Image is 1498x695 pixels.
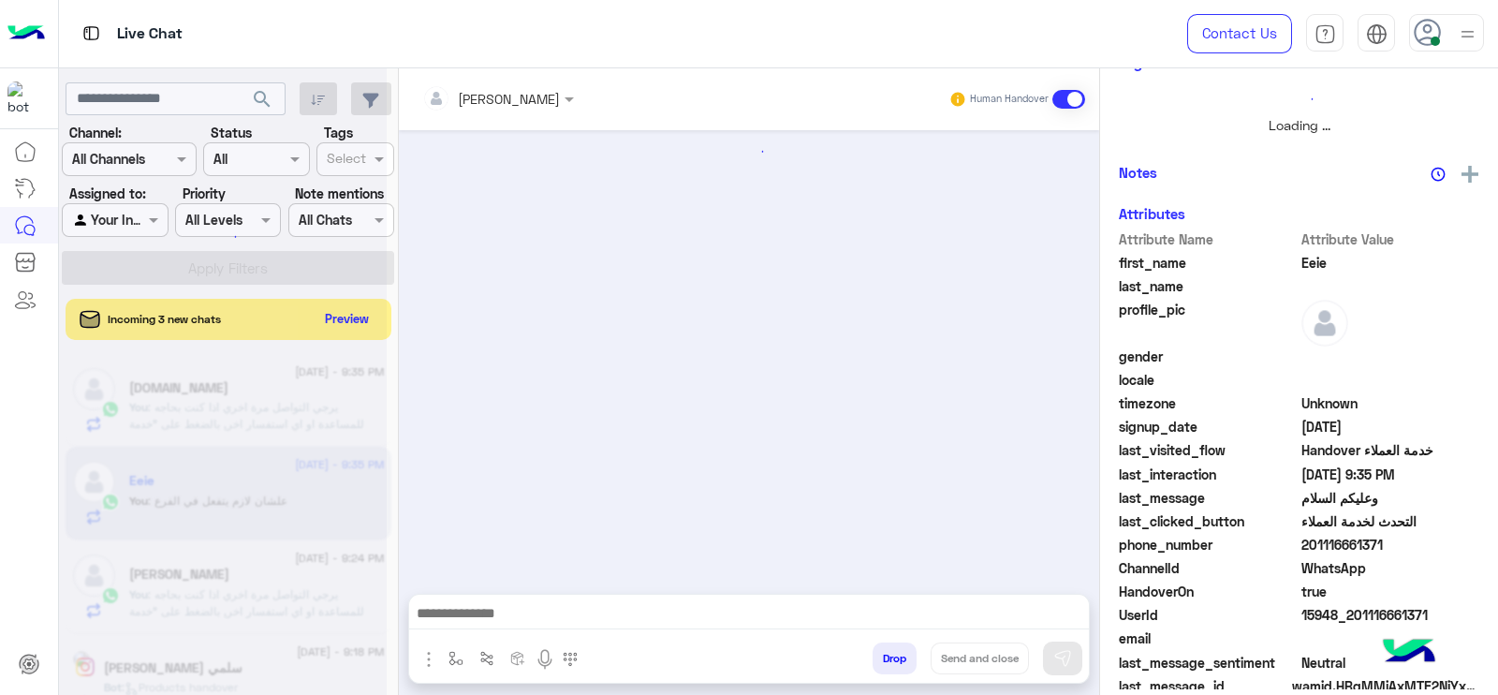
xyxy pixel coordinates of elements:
span: 15948_201116661371 [1301,605,1480,625]
span: phone_number [1119,535,1298,555]
small: Human Handover [970,92,1049,107]
img: send attachment [418,648,440,671]
span: null [1301,347,1480,366]
span: ChannelId [1119,558,1298,578]
img: tab [80,22,103,45]
span: 2 [1301,558,1480,578]
span: HandoverOn [1119,582,1298,601]
span: التحدث لخدمة العملاء [1301,511,1480,531]
span: null [1301,628,1480,648]
span: last_name [1119,276,1298,296]
img: make a call [563,652,578,667]
span: first_name [1119,253,1298,273]
span: وعليكم السلام [1301,488,1480,508]
img: hulul-logo.png [1376,620,1442,686]
h6: Attributes [1119,205,1185,222]
button: Trigger scenario [472,643,503,673]
span: timezone [1119,393,1298,413]
img: Trigger scenario [479,651,494,666]
span: Handover خدمة العملاء [1301,440,1480,460]
span: 201116661371 [1301,535,1480,555]
div: Select [324,148,366,172]
span: email [1119,628,1298,648]
img: 1403182699927242 [7,81,41,115]
span: last_interaction [1119,465,1298,484]
button: Send and close [931,643,1029,674]
img: profile [1456,22,1479,46]
span: signup_date [1119,417,1298,436]
div: loading... [1123,82,1475,115]
span: Unknown [1301,393,1480,413]
img: send voice note [534,648,556,671]
img: defaultAdmin.png [1301,300,1348,347]
span: last_message_sentiment [1119,653,1298,673]
img: tab [1314,23,1336,45]
h6: Notes [1119,164,1157,181]
span: null [1301,370,1480,390]
span: 2025-08-19T18:35:03.5698194Z [1301,465,1480,484]
p: Live Chat [117,22,183,47]
span: gender [1119,347,1298,366]
img: notes [1431,167,1446,182]
span: Eeie [1301,253,1480,273]
span: last_message [1119,488,1298,508]
span: 2025-02-22T16:10:11.847Z [1301,417,1480,436]
button: create order [503,643,534,673]
button: select flow [441,643,472,673]
img: tab [1366,23,1388,45]
span: last_clicked_button [1119,511,1298,531]
img: Logo [7,14,45,53]
img: select flow [448,651,463,666]
img: create order [510,651,525,666]
span: last_visited_flow [1119,440,1298,460]
span: UserId [1119,605,1298,625]
span: Loading ... [1269,117,1330,133]
a: Contact Us [1187,14,1292,53]
button: Drop [873,643,917,674]
a: tab [1306,14,1344,53]
span: Attribute Name [1119,229,1298,249]
span: true [1301,582,1480,601]
div: loading... [411,135,1088,168]
div: loading... [206,220,239,253]
span: 0 [1301,653,1480,673]
img: add [1461,166,1478,183]
img: send message [1053,649,1072,668]
span: Attribute Value [1301,229,1480,249]
span: locale [1119,370,1298,390]
span: profile_pic [1119,300,1298,343]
